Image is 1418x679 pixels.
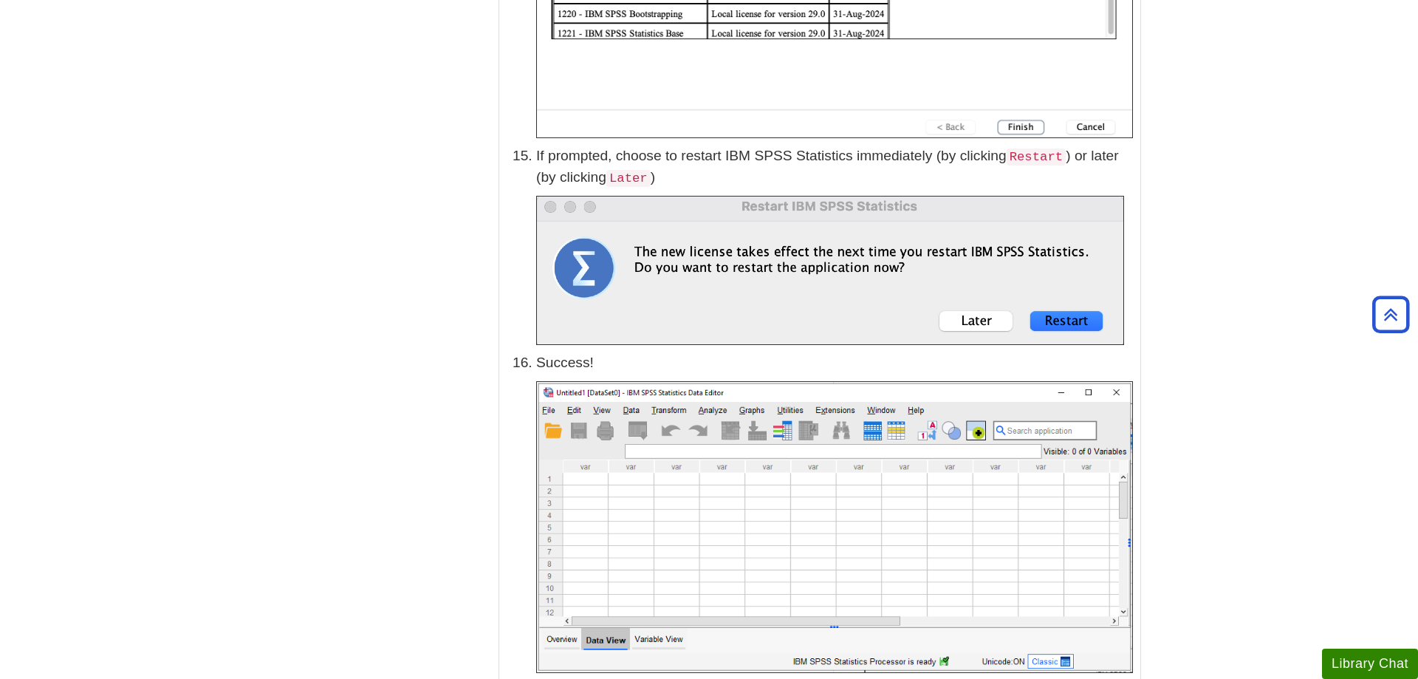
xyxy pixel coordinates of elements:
p: Success! [536,352,1133,374]
img: SPSS interface opened to blank SPSS application. [536,381,1133,673]
button: Library Chat [1322,649,1418,679]
code: Later [606,170,651,187]
p: If prompted, choose to restart IBM SPSS Statistics immediately (by clicking ) or later (by clicki... [536,146,1133,188]
a: Back to Top [1367,304,1414,324]
code: Restart [1007,149,1066,166]
img: 'Restart IBM SPSS Statistics' window; 'Restart' is highlighted. [536,196,1124,345]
